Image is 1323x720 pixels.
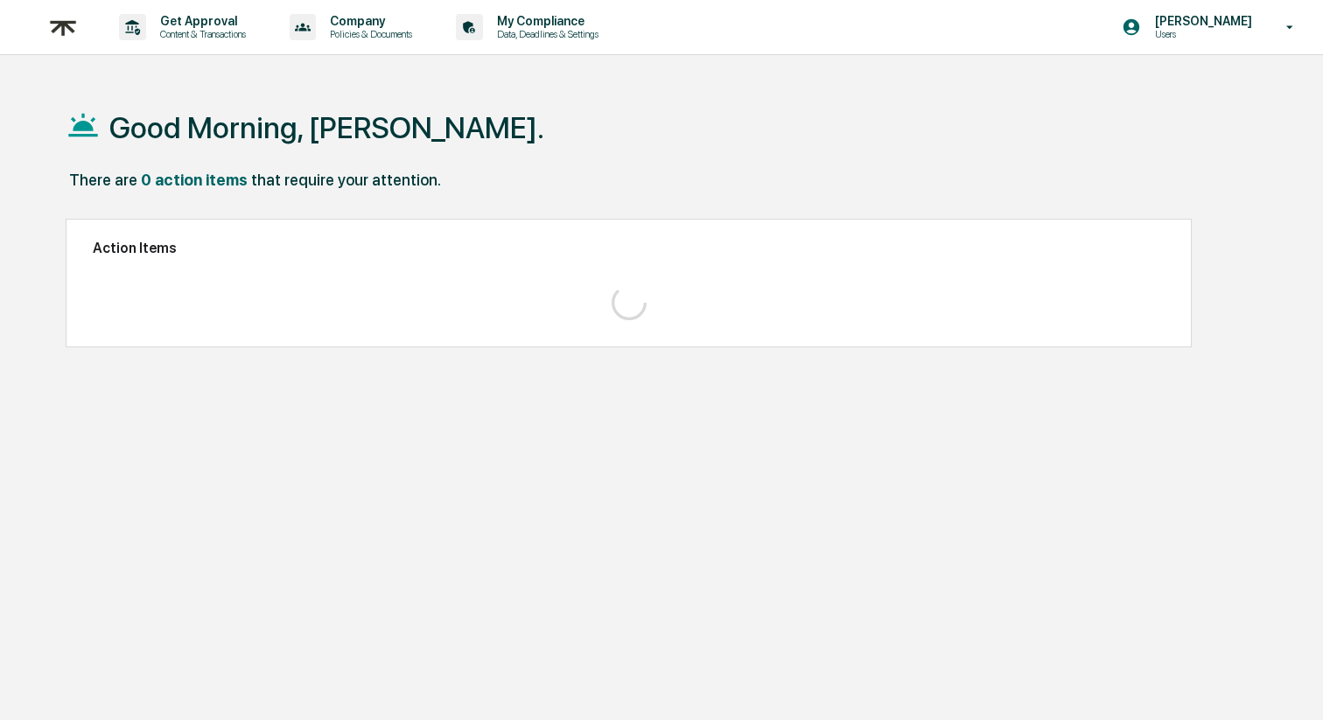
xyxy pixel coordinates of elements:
p: Users [1141,28,1261,40]
p: My Compliance [483,14,607,28]
div: There are [69,171,137,189]
img: logo [42,6,84,49]
h2: Action Items [93,240,1165,256]
p: Data, Deadlines & Settings [483,28,607,40]
div: 0 action items [141,171,248,189]
p: [PERSON_NAME] [1141,14,1261,28]
p: Content & Transactions [146,28,255,40]
h1: Good Morning, [PERSON_NAME]. [109,110,544,145]
div: that require your attention. [251,171,441,189]
p: Policies & Documents [316,28,421,40]
p: Get Approval [146,14,255,28]
p: Company [316,14,421,28]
